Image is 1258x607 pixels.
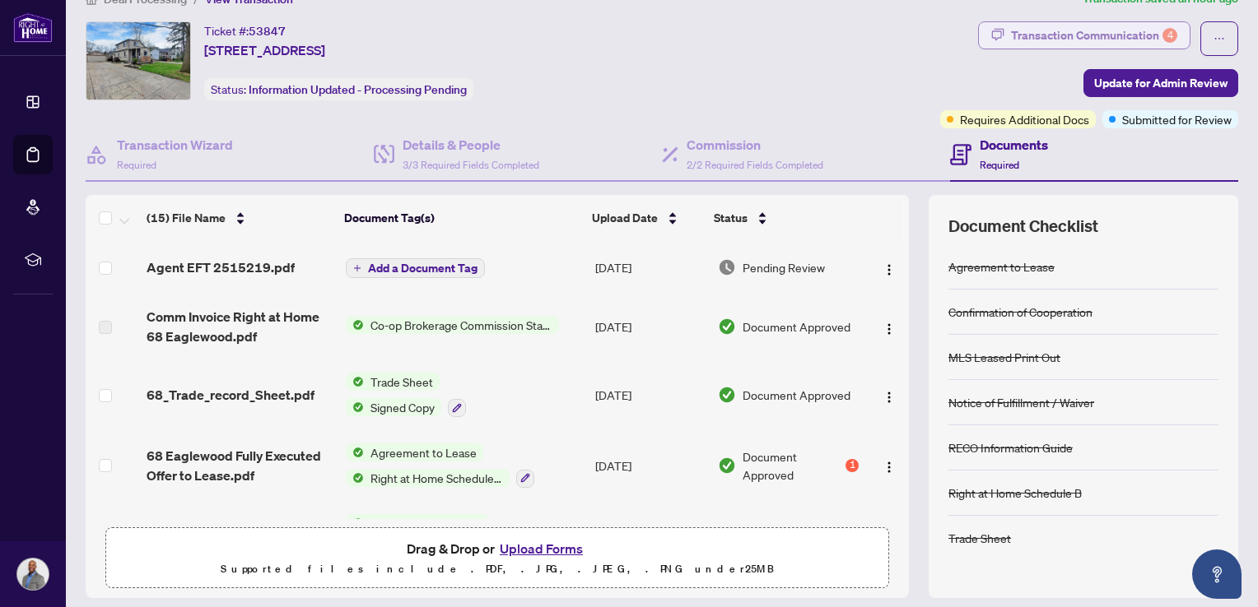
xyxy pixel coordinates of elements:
[249,82,467,97] span: Information Updated - Processing Pending
[585,195,708,241] th: Upload Date
[883,263,896,276] img: Logo
[1011,22,1177,49] div: Transaction Communication
[495,538,588,559] button: Upload Forms
[403,135,539,155] h4: Details & People
[1192,549,1242,599] button: Open asap
[948,438,1073,456] div: RECO Information Guide
[589,430,712,501] td: [DATE]
[876,313,902,340] button: Logo
[883,391,896,404] img: Logo
[589,241,712,294] td: [DATE]
[338,195,585,241] th: Document Tag(s)
[106,528,888,589] span: Drag & Drop orUpload FormsSupported files include .PDF, .JPG, .JPEG, .PNG under25MB
[876,254,902,280] button: Logo
[346,443,364,461] img: Status Icon
[978,21,1190,49] button: Transaction Communication4
[147,209,226,227] span: (15) File Name
[743,317,850,336] span: Document Approved
[592,209,658,227] span: Upload Date
[743,447,842,484] span: Document Approved
[86,22,190,100] img: IMG-W12398973_1.jpg
[140,195,338,241] th: (15) File Name
[368,262,478,274] span: Add a Document Tag
[117,135,233,155] h4: Transaction Wizard
[948,303,1093,321] div: Confirmation of Cooperation
[346,398,364,416] img: Status Icon
[1094,70,1228,96] span: Update for Admin Review
[948,484,1082,502] div: Right at Home Schedule B
[346,258,485,278] button: Add a Document Tag
[743,258,825,276] span: Pending Review
[876,382,902,408] button: Logo
[407,538,588,559] span: Drag & Drop or
[589,294,712,359] td: [DATE]
[364,469,510,487] span: Right at Home Schedule B
[346,257,485,279] button: Add a Document Tag
[980,135,1048,155] h4: Documents
[364,316,559,334] span: Co-op Brokerage Commission Statement
[346,514,364,532] img: Status Icon
[1162,28,1177,43] div: 4
[353,264,361,272] span: plus
[687,135,823,155] h4: Commission
[718,386,736,404] img: Document Status
[883,461,896,474] img: Logo
[117,159,156,171] span: Required
[948,348,1060,366] div: MLS Leased Print Out
[743,386,850,404] span: Document Approved
[1083,69,1238,97] button: Update for Admin Review
[876,452,902,479] button: Logo
[589,501,712,572] td: [DATE]
[147,257,295,277] span: Agent EFT 2515219.pdf
[707,195,860,241] th: Status
[948,529,1011,547] div: Trade Sheet
[714,209,748,227] span: Status
[13,12,53,43] img: logo
[364,443,483,461] span: Agreement to Lease
[364,514,489,532] span: Back to Vendor Letter
[718,456,736,475] img: Document Status
[346,469,364,487] img: Status Icon
[687,159,823,171] span: 2/2 Required Fields Completed
[204,21,286,40] div: Ticket #:
[346,514,489,558] button: Status IconBack to Vendor Letter
[364,373,440,391] span: Trade Sheet
[948,215,1098,238] span: Document Checklist
[403,159,539,171] span: 3/3 Required Fields Completed
[960,110,1089,128] span: Requires Additional Docs
[980,159,1019,171] span: Required
[718,258,736,276] img: Document Status
[948,393,1094,411] div: Notice of Fulfillment / Waiver
[147,385,314,405] span: 68_Trade_record_Sheet.pdf
[1214,33,1225,44] span: ellipsis
[846,459,859,472] div: 1
[204,78,473,100] div: Status:
[346,316,559,334] button: Status IconCo-op Brokerage Commission Statement
[17,558,49,590] img: Profile Icon
[1122,110,1232,128] span: Submitted for Review
[249,24,286,39] span: 53847
[346,443,534,488] button: Status IconAgreement to LeaseStatus IconRight at Home Schedule B
[948,257,1055,276] div: Agreement to Lease
[346,373,364,391] img: Status Icon
[883,322,896,336] img: Logo
[718,317,736,336] img: Document Status
[204,40,325,60] span: [STREET_ADDRESS]
[116,559,878,579] p: Supported files include .PDF, .JPG, .JPEG, .PNG under 25 MB
[147,307,333,346] span: Comm Invoice Right at Home 68 Eaglewood.pdf
[364,398,441,416] span: Signed Copy
[147,446,333,485] span: 68 Eaglewood Fully Executed Offer to Lease.pdf
[346,316,364,334] img: Status Icon
[346,373,466,417] button: Status IconTrade SheetStatus IconSigned Copy
[589,359,712,430] td: [DATE]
